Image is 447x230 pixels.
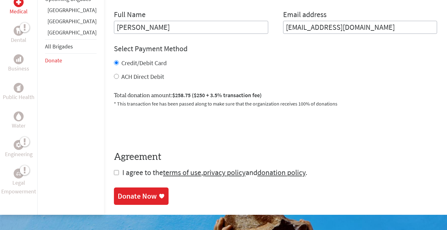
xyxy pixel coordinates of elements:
div: Engineering [14,140,24,150]
label: Credit/Debit Card [121,59,167,67]
p: Medical [10,7,28,16]
p: Public Health [3,93,34,101]
a: WaterWater [12,111,25,130]
p: Water [12,121,25,130]
li: Ghana [45,6,97,17]
div: Dental [14,26,24,36]
a: Donate Now [114,187,169,205]
label: ACH Direct Debit [121,73,164,80]
a: donation policy [257,168,305,177]
div: Legal Empowerment [14,169,24,178]
div: Donate Now [118,191,157,201]
a: privacy policy [203,168,246,177]
a: BusinessBusiness [8,54,29,73]
img: Engineering [16,142,21,147]
li: Panama [45,28,97,39]
a: Donate [45,57,62,64]
p: Legal Empowerment [1,178,36,196]
a: EngineeringEngineering [5,140,33,159]
label: Full Name [114,10,146,21]
li: Donate [45,54,97,67]
a: Public HealthPublic Health [3,83,34,101]
p: Dental [11,36,26,44]
span: $258.75 ($250 + 3.5% transaction fee) [172,92,262,99]
p: * This transaction fee has been passed along to make sure that the organization receives 100% of ... [114,100,437,107]
a: [GEOGRAPHIC_DATA] [47,7,97,14]
iframe: reCAPTCHA [114,115,208,139]
h4: Select Payment Method [114,44,437,54]
label: Email address [283,10,327,21]
div: Water [14,111,24,121]
p: Engineering [5,150,33,159]
img: Business [16,57,21,62]
a: All Brigades [45,43,73,50]
li: All Brigades [45,39,97,54]
a: [GEOGRAPHIC_DATA] [47,18,97,25]
a: Legal EmpowermentLegal Empowerment [1,169,36,196]
span: I agree to the , and . [122,168,307,177]
input: Your Email [283,21,437,34]
img: Water [16,113,21,120]
div: Business [14,54,24,64]
a: DentalDental [11,26,26,44]
p: Business [8,64,29,73]
h4: Agreement [114,151,437,163]
label: Total donation amount: [114,91,262,100]
a: terms of use [163,168,201,177]
img: Public Health [16,85,21,91]
img: Dental [16,28,21,34]
input: Enter Full Name [114,21,268,34]
a: [GEOGRAPHIC_DATA] [47,29,97,36]
div: Public Health [14,83,24,93]
li: Guatemala [45,17,97,28]
img: Legal Empowerment [16,172,21,175]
